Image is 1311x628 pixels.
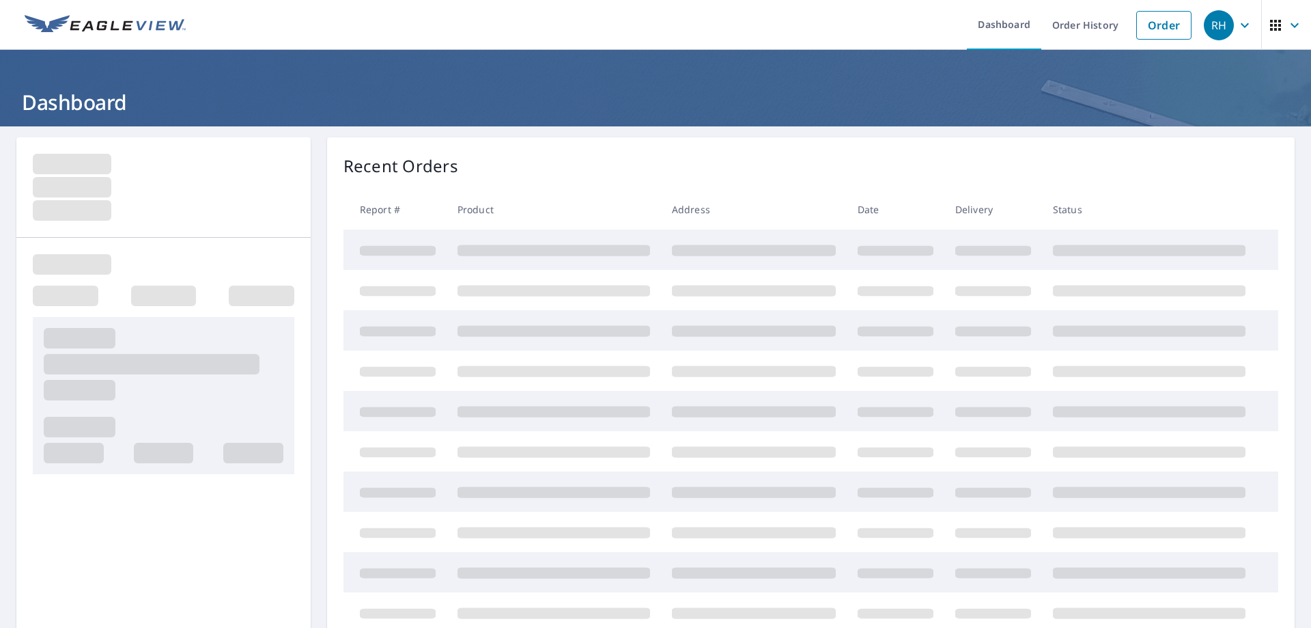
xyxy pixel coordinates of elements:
p: Recent Orders [343,154,458,178]
th: Status [1042,189,1256,230]
h1: Dashboard [16,88,1295,116]
th: Report # [343,189,447,230]
img: EV Logo [25,15,186,36]
div: RH [1204,10,1234,40]
th: Address [661,189,847,230]
th: Delivery [944,189,1042,230]
th: Product [447,189,661,230]
th: Date [847,189,944,230]
a: Order [1136,11,1192,40]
